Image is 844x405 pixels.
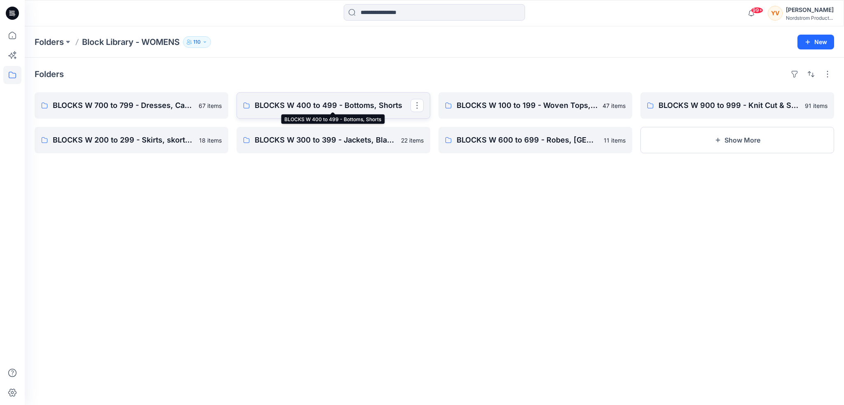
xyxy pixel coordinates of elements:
button: 110 [183,36,211,48]
div: Nordstrom Product... [786,15,834,21]
a: BLOCKS W 700 to 799 - Dresses, Cami's, Gowns, Chemise67 items [35,92,228,119]
p: 110 [193,37,201,47]
div: [PERSON_NAME] [786,5,834,15]
p: 91 items [805,101,828,110]
p: BLOCKS W 300 to 399 - Jackets, Blazers, Outerwear, Sportscoat, Vest [255,134,396,146]
p: BLOCKS W 100 to 199 - Woven Tops, Shirts, PJ Tops [457,100,598,111]
button: New [797,35,834,49]
a: BLOCKS W 600 to 699 - Robes, [GEOGRAPHIC_DATA]11 items [438,127,632,153]
p: 22 items [401,136,424,145]
a: BLOCKS W 200 to 299 - Skirts, skorts, 1/2 Slip, Full Slip18 items [35,127,228,153]
a: BLOCKS W 300 to 399 - Jackets, Blazers, Outerwear, Sportscoat, Vest22 items [237,127,430,153]
p: Block Library - WOMENS [82,36,180,48]
p: BLOCKS W 200 to 299 - Skirts, skorts, 1/2 Slip, Full Slip [53,134,194,146]
a: BLOCKS W 400 to 499 - Bottoms, Shorts [237,92,430,119]
p: 18 items [199,136,222,145]
div: YV [768,6,783,21]
p: BLOCKS W 700 to 799 - Dresses, Cami's, Gowns, Chemise [53,100,194,111]
p: 11 items [604,136,626,145]
p: BLOCKS W 900 to 999 - Knit Cut & Sew Tops [659,100,800,111]
a: BLOCKS W 100 to 199 - Woven Tops, Shirts, PJ Tops47 items [438,92,632,119]
span: 99+ [751,7,763,14]
p: 47 items [603,101,626,110]
a: Folders [35,36,64,48]
p: 67 items [199,101,222,110]
p: BLOCKS W 400 to 499 - Bottoms, Shorts [255,100,410,111]
button: Show More [640,127,834,153]
a: BLOCKS W 900 to 999 - Knit Cut & Sew Tops91 items [640,92,834,119]
h4: Folders [35,69,64,79]
p: BLOCKS W 600 to 699 - Robes, [GEOGRAPHIC_DATA] [457,134,599,146]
